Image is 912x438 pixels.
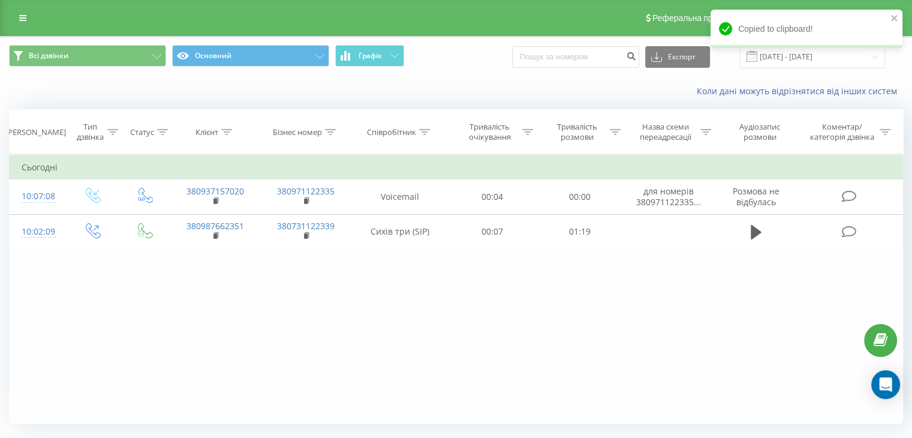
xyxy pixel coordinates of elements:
a: 380937157020 [186,185,244,197]
div: Аудіозапис розмови [725,122,795,142]
div: Open Intercom Messenger [871,370,900,399]
span: Реферальна програма [652,13,741,23]
div: [PERSON_NAME] [5,127,66,137]
td: Сьогодні [10,155,903,179]
div: Тривалість очікування [460,122,520,142]
button: Всі дзвінки [9,45,166,67]
div: 10:07:08 [22,185,53,208]
a: 380987662351 [186,220,244,232]
a: Коли дані можуть відрізнятися вiд інших систем [697,85,903,97]
td: 01:19 [536,214,623,249]
div: Copied to clipboard! [711,10,902,48]
div: Назва схеми переадресації [634,122,697,142]
td: 00:00 [536,179,623,214]
a: 380971122335 [277,185,335,197]
td: 00:04 [449,179,536,214]
div: Співробітник [367,127,416,137]
td: Voicemail [351,179,449,214]
input: Пошук за номером [512,46,639,68]
div: Коментар/категорія дзвінка [806,122,877,142]
td: 00:07 [449,214,536,249]
a: 380731122339 [277,220,335,232]
div: 10:02:09 [22,220,53,244]
button: close [890,13,899,25]
td: Сихів три (SIP) [351,214,449,249]
span: Всі дзвінки [29,51,68,61]
span: Розмова не відбулась [733,185,779,208]
div: Тривалість розмови [547,122,607,142]
div: Статус [130,127,154,137]
div: Бізнес номер [273,127,322,137]
button: Графік [335,45,404,67]
button: Експорт [645,46,710,68]
div: Клієнт [195,127,218,137]
div: Тип дзвінка [76,122,104,142]
span: Графік [359,52,382,60]
span: для номерів 380971122335... [636,185,701,208]
button: Основний [172,45,329,67]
